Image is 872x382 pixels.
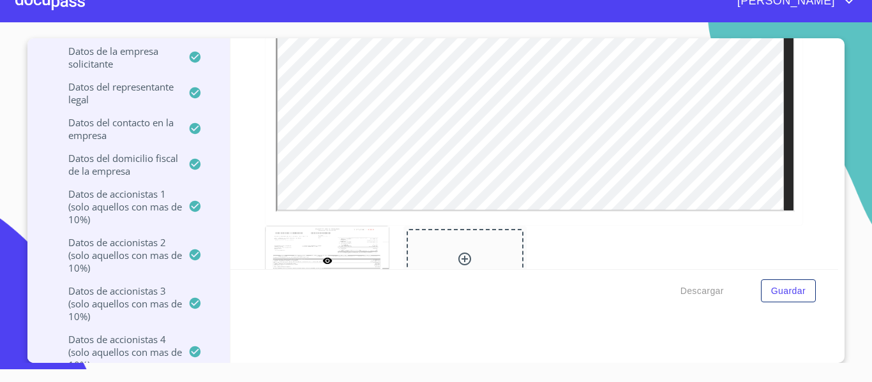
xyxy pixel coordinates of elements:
[761,279,816,303] button: Guardar
[43,187,188,226] p: Datos de accionistas 1 (solo aquellos con mas de 10%)
[43,80,188,106] p: Datos del representante legal
[43,116,188,142] p: Datos del contacto en la empresa
[675,279,729,303] button: Descargar
[43,45,188,70] p: Datos de la empresa solicitante
[43,284,188,323] p: Datos de accionistas 3 (solo aquellos con mas de 10%)
[771,283,806,299] span: Guardar
[43,152,188,177] p: Datos del domicilio fiscal de la empresa
[43,333,188,371] p: Datos de accionistas 4 (solo aquellos con mas de 10%)
[680,283,724,299] span: Descargar
[43,236,188,274] p: Datos de accionistas 2 (solo aquellos con mas de 10%)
